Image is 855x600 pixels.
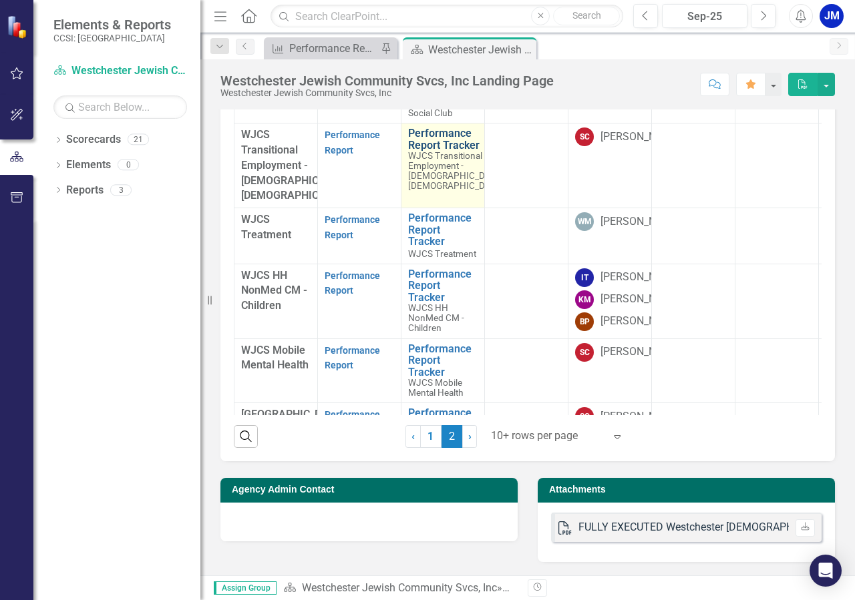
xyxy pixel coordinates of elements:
[408,377,463,398] span: WJCS Mobile Mental Health
[575,407,594,426] div: SC
[408,150,504,191] span: WJCS Transitional Employment - [DEMOGRAPHIC_DATA] [DEMOGRAPHIC_DATA]
[401,338,485,402] td: Double-Click to Edit Right Click for Context Menu
[408,268,478,304] a: Performance Report Tracker
[401,208,485,264] td: Double-Click to Edit Right Click for Context Menu
[289,40,377,57] div: Performance Report
[575,290,594,309] div: KM
[601,129,681,145] div: [PERSON_NAME]
[325,214,380,240] a: Performance Report
[485,264,568,338] td: Double-Click to Edit
[553,7,620,25] button: Search
[572,10,601,21] span: Search
[241,128,353,202] span: WJCS Transitional Employment - [DEMOGRAPHIC_DATA] [DEMOGRAPHIC_DATA]
[810,555,842,587] div: Open Intercom Messenger
[220,73,554,88] div: Westchester Jewish Community Svcs, Inc Landing Page
[53,95,187,119] input: Search Below...
[66,183,104,198] a: Reports
[302,581,497,594] a: Westchester Jewish Community Svcs, Inc
[325,129,380,156] a: Performance Report
[408,302,464,333] span: WJCS HH NonMed CM - Children
[241,408,344,467] span: [GEOGRAPHIC_DATA] - School Support Project II
[662,4,747,28] button: Sep-25
[110,184,132,196] div: 3
[401,264,485,338] td: Double-Click to Edit Right Click for Context Menu
[575,212,594,231] div: WM
[241,213,291,241] span: WJCS Treatment
[408,407,496,430] a: Performance Report Tracker
[53,63,187,79] a: Westchester Jewish Community Svcs, Inc
[549,485,828,495] h3: Attachments
[53,17,171,33] span: Elements & Reports
[401,402,485,472] td: Double-Click to Edit Right Click for Context Menu
[267,40,377,57] a: Performance Report
[325,270,380,296] a: Performance Report
[442,425,463,448] span: 2
[66,158,111,173] a: Elements
[601,214,681,230] div: [PERSON_NAME]
[241,269,307,312] span: WJCS HH NonMed CM - Children
[601,314,681,329] div: [PERSON_NAME]
[401,123,485,208] td: Double-Click to Edit Right Click for Context Menu
[271,5,623,28] input: Search ClearPoint...
[485,338,568,402] td: Double-Click to Edit
[428,41,533,58] div: Westchester Jewish Community Svcs, Inc Landing Page
[601,344,681,360] div: [PERSON_NAME]
[214,581,277,595] span: Assign Group
[485,402,568,472] td: Double-Click to Edit
[420,425,442,448] a: 1
[820,4,844,28] button: JM
[283,581,518,596] div: »
[601,270,681,285] div: [PERSON_NAME]
[325,409,380,435] a: Performance Report
[128,134,149,145] div: 21
[53,33,171,43] small: CCSI: [GEOGRAPHIC_DATA]
[411,430,415,442] span: ‹
[485,123,568,208] td: Double-Click to Edit
[601,292,681,307] div: [PERSON_NAME]
[575,127,594,146] div: SC
[7,15,30,38] img: ClearPoint Strategy
[601,409,681,424] div: [PERSON_NAME]
[118,160,139,171] div: 0
[408,127,504,151] a: Performance Report Tracker
[220,88,554,98] div: Westchester Jewish Community Svcs, Inc
[468,430,472,442] span: ›
[575,268,594,287] div: IT
[66,132,121,147] a: Scorecards
[408,248,476,259] span: WJCS Treatment
[575,312,594,331] div: BP
[667,9,743,25] div: Sep-25
[485,208,568,264] td: Double-Click to Edit
[325,345,380,371] a: Performance Report
[408,343,478,378] a: Performance Report Tracker
[408,212,478,248] a: Performance Report Tracker
[241,344,309,372] span: WJCS Mobile Mental Health
[232,485,511,495] h3: Agency Admin Contact
[575,343,594,362] div: SC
